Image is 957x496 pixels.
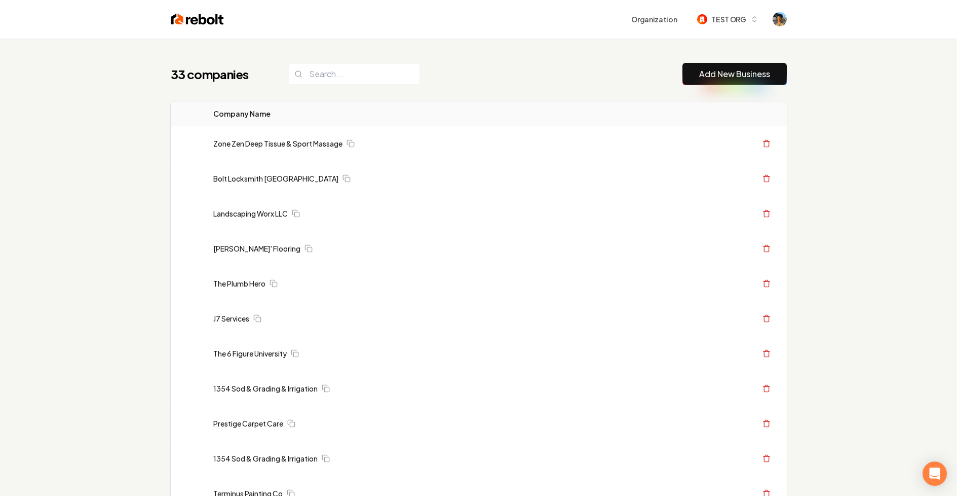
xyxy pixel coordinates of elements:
[213,383,318,394] a: 1354 Sod & Grading & Irrigation
[213,243,300,254] a: [PERSON_NAME]' Flooring
[288,63,420,85] input: Search...
[213,418,283,429] a: Prestige Carpet Care
[773,12,787,26] button: Open user button
[171,66,268,82] h1: 33 companies
[773,12,787,26] img: Aditya Nair
[213,313,249,324] a: J7 Services
[682,63,787,85] button: Add New Business
[213,348,287,359] a: The 6 Figure University
[711,14,746,25] span: TEST ORG
[213,278,265,289] a: The Plumb Hero
[171,12,224,26] img: Rebolt Logo
[213,453,318,464] a: 1354 Sod & Grading & Irrigation
[213,138,342,149] a: Zone Zen Deep Tissue & Sport Massage
[697,14,707,24] img: TEST ORG
[625,10,683,28] button: Organization
[213,208,288,219] a: Landscaping Worx LLC
[699,68,770,80] a: Add New Business
[205,101,543,126] th: Company Name
[923,462,947,486] div: Open Intercom Messenger
[213,173,338,184] a: Bolt Locksmith [GEOGRAPHIC_DATA]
